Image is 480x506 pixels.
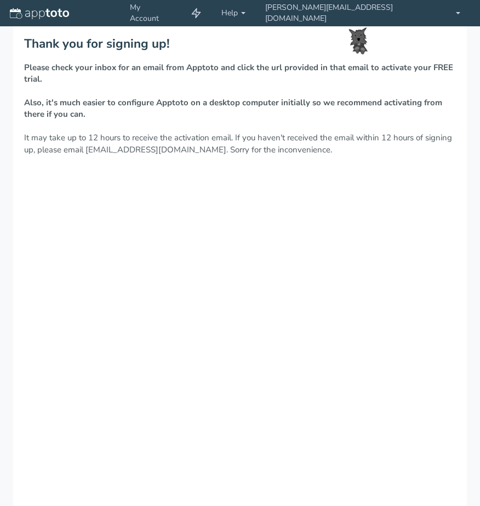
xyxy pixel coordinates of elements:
[10,8,69,19] img: logo-apptoto--white.svg
[348,27,368,55] img: toto-small.png
[24,62,453,84] strong: Please check your inbox for an email from Apptoto and click the url provided in that email to act...
[24,37,456,51] h2: Thank you for signing up!
[24,97,442,120] strong: Also, it's much easier to configure Apptoto on a desktop computer initially so we recommend activ...
[24,62,456,156] p: It may take up to 12 hours to receive the activation email. If you haven't received the email wit...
